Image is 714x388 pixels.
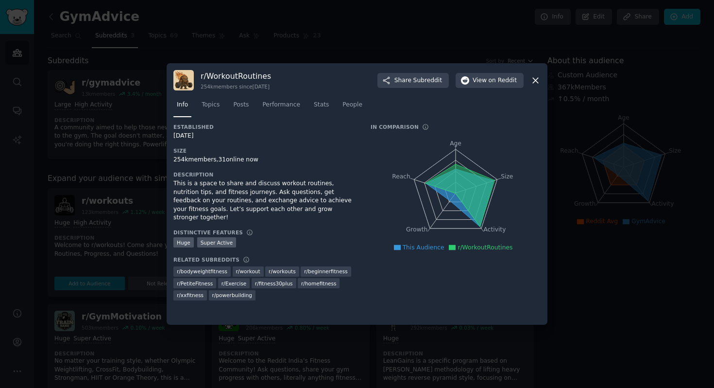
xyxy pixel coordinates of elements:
span: Posts [233,101,249,109]
button: Viewon Reddit [456,73,524,88]
span: Topics [202,101,220,109]
span: Stats [314,101,329,109]
img: WorkoutRoutines [173,70,194,90]
div: This is a space to share and discuss workout routines, nutrition tips, and fitness journeys. Ask ... [173,179,357,222]
span: r/ workouts [269,268,296,275]
span: r/ powerbuilding [212,292,252,299]
span: r/ homefitness [301,280,336,287]
span: Info [177,101,188,109]
a: Info [173,97,191,117]
h3: Size [173,147,357,154]
span: r/ xxfitness [177,292,204,299]
a: Performance [259,97,304,117]
span: r/ bodyweightfitness [177,268,227,275]
h3: Related Subreddits [173,256,239,263]
tspan: Age [450,140,461,147]
tspan: Reach [392,173,410,180]
span: View [473,76,517,85]
div: Super Active [197,237,237,247]
a: Posts [230,97,252,117]
div: Huge [173,237,194,247]
h3: r/ WorkoutRoutines [201,71,271,81]
div: 254k members since [DATE] [201,83,271,90]
div: [DATE] [173,132,357,141]
span: r/ PetiteFitness [177,280,213,287]
tspan: Size [501,173,513,180]
a: Topics [198,97,223,117]
h3: Description [173,171,357,178]
div: 254k members, 31 online now [173,156,357,164]
button: ShareSubreddit [377,73,449,88]
span: r/ beginnerfitness [304,268,347,275]
span: on Reddit [489,76,517,85]
h3: Established [173,123,357,130]
span: r/ fitness30plus [255,280,293,287]
span: r/ workout [236,268,260,275]
span: r/ Exercise [221,280,247,287]
span: Subreddit [413,76,442,85]
h3: Distinctive Features [173,229,243,236]
span: Share [394,76,442,85]
tspan: Growth [406,227,427,233]
span: Performance [262,101,300,109]
h3: In Comparison [371,123,419,130]
tspan: Activity [484,227,506,233]
span: This Audience [403,244,444,251]
span: r/WorkoutRoutines [458,244,512,251]
span: People [342,101,362,109]
a: People [339,97,366,117]
a: Stats [310,97,332,117]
